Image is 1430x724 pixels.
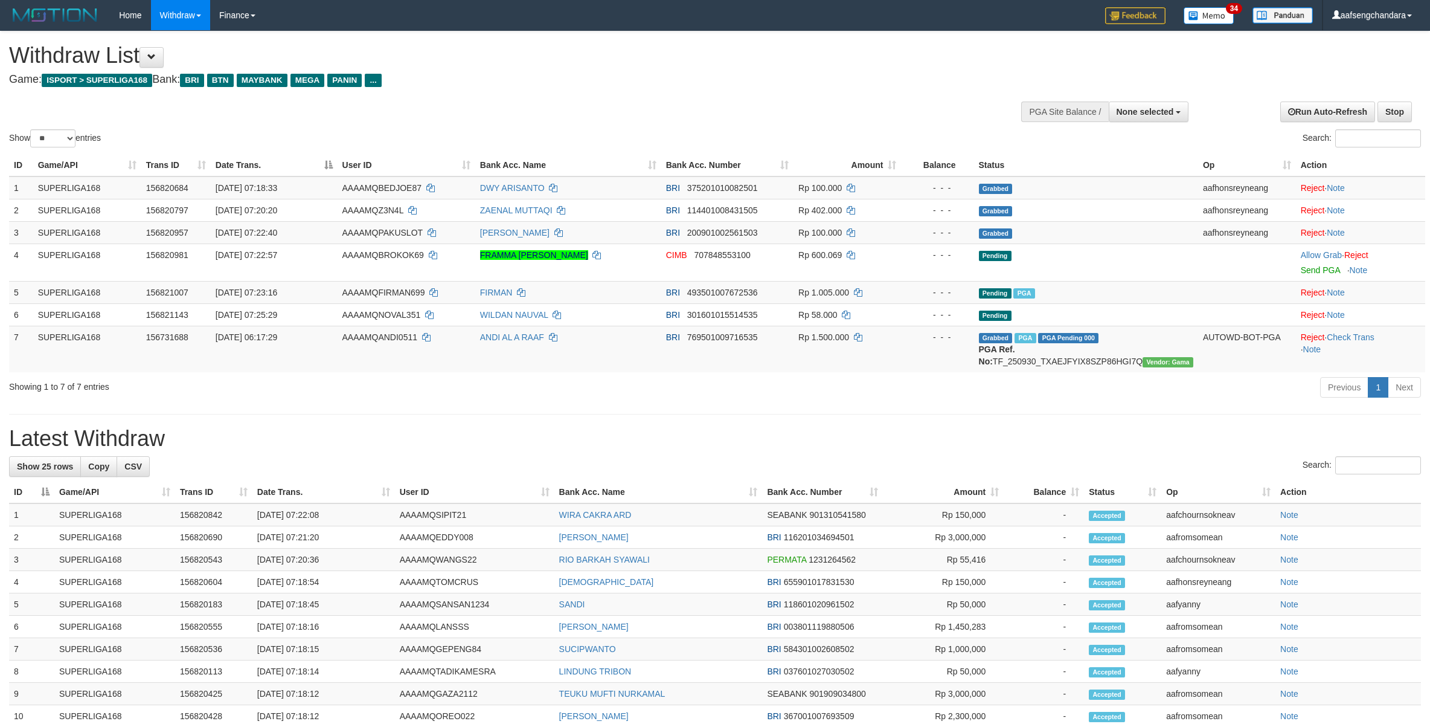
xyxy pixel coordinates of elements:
img: panduan.png [1252,7,1313,24]
span: [DATE] 07:25:29 [216,310,277,320]
h4: Game: Bank: [9,74,941,86]
span: 156821007 [146,288,188,297]
span: Pending [979,288,1012,299]
div: - - - [906,331,969,343]
a: Reject [1301,310,1325,320]
td: Rp 150,000 [883,503,1004,526]
td: 1 [9,176,33,199]
td: 156820183 [175,593,252,616]
th: Balance [901,154,973,176]
td: [DATE] 07:18:45 [252,593,395,616]
th: Date Trans.: activate to sort column descending [211,154,338,176]
a: Run Auto-Refresh [1280,102,1375,122]
a: Note [1280,667,1298,676]
td: 7 [9,638,54,661]
a: 1 [1368,377,1388,398]
td: · [1296,244,1425,281]
td: · [1296,281,1425,303]
td: SUPERLIGA168 [54,683,175,705]
span: None selected [1117,107,1174,117]
span: Grabbed [979,333,1013,343]
a: Note [1327,310,1345,320]
td: aafromsomean [1161,638,1275,661]
span: Copy 003801119880506 to clipboard [784,622,854,632]
th: User ID: activate to sort column ascending [338,154,475,176]
td: AAAAMQSIPIT21 [395,503,554,526]
td: aafyanny [1161,593,1275,616]
span: Copy 1231264562 to clipboard [809,555,856,564]
td: [DATE] 07:22:08 [252,503,395,526]
span: AAAAMQFIRMAN699 [342,288,425,297]
td: 156820842 [175,503,252,526]
a: SANDI [559,600,585,609]
td: 3 [9,549,54,571]
span: Copy 901909034800 to clipboard [809,689,865,699]
a: Reject [1301,228,1325,238]
td: - [1004,503,1084,526]
a: TEUKU MUFTI NURKAMAL [559,689,665,699]
td: 156820113 [175,661,252,683]
span: MEGA [290,74,325,87]
td: [DATE] 07:18:15 [252,638,395,661]
td: SUPERLIGA168 [54,638,175,661]
td: [DATE] 07:21:20 [252,526,395,549]
td: aafchournsokneav [1161,549,1275,571]
td: Rp 1,450,283 [883,616,1004,638]
a: Next [1388,377,1421,398]
a: Note [1327,288,1345,297]
span: BRI [180,74,204,87]
td: [DATE] 07:18:54 [252,571,395,593]
span: Copy 375201010082501 to clipboard [687,183,758,193]
td: SUPERLIGA168 [54,616,175,638]
span: Copy 116201034694501 to clipboard [784,532,854,542]
span: Accepted [1089,690,1125,700]
a: Note [1280,600,1298,609]
td: · [1296,221,1425,244]
a: Note [1280,644,1298,654]
div: - - - [906,204,969,216]
a: FRAMMA [PERSON_NAME] [480,250,588,260]
a: Note [1327,228,1345,238]
span: AAAAMQPAKUSLOT [342,228,423,238]
td: Rp 1,000,000 [883,638,1004,661]
span: Rp 402.000 [798,205,842,215]
span: Copy 118601020961502 to clipboard [784,600,854,609]
td: 156820555 [175,616,252,638]
th: Status: activate to sort column ascending [1084,481,1161,503]
td: SUPERLIGA168 [33,303,141,326]
td: 3 [9,221,33,244]
span: BRI [666,183,680,193]
span: [DATE] 07:23:16 [216,288,277,297]
span: AAAAMQNOVAL351 [342,310,421,320]
span: CIMB [666,250,687,260]
td: - [1004,549,1084,571]
th: Amount: activate to sort column ascending [794,154,901,176]
span: Copy 114401008431505 to clipboard [687,205,758,215]
td: 7 [9,326,33,372]
input: Search: [1335,129,1421,147]
span: Rp 100.000 [798,183,842,193]
span: BRI [666,228,680,238]
td: AUTOWD-BOT-PGA [1198,326,1296,372]
th: Game/API: activate to sort column ascending [33,154,141,176]
a: SUCIPWANTO [559,644,616,654]
span: Accepted [1089,578,1125,588]
span: CSV [124,462,142,471]
td: 5 [9,593,54,616]
span: AAAAMQBROKOK69 [342,250,424,260]
span: Copy 301601015514535 to clipboard [687,310,758,320]
span: Copy 655901017831530 to clipboard [784,577,854,587]
a: Stop [1377,102,1412,122]
span: Copy 707848553100 to clipboard [694,250,750,260]
th: Op: activate to sort column ascending [1198,154,1296,176]
select: Showentries [30,129,75,147]
span: Marked by aafromsomean [1013,288,1034,299]
span: Rp 1.500.000 [798,332,849,342]
span: Show 25 rows [17,462,73,471]
input: Search: [1335,456,1421,474]
a: Check Trans [1327,332,1374,342]
a: Reject [1301,205,1325,215]
span: BTN [207,74,234,87]
span: AAAAMQANDI0511 [342,332,418,342]
td: [DATE] 07:18:12 [252,683,395,705]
